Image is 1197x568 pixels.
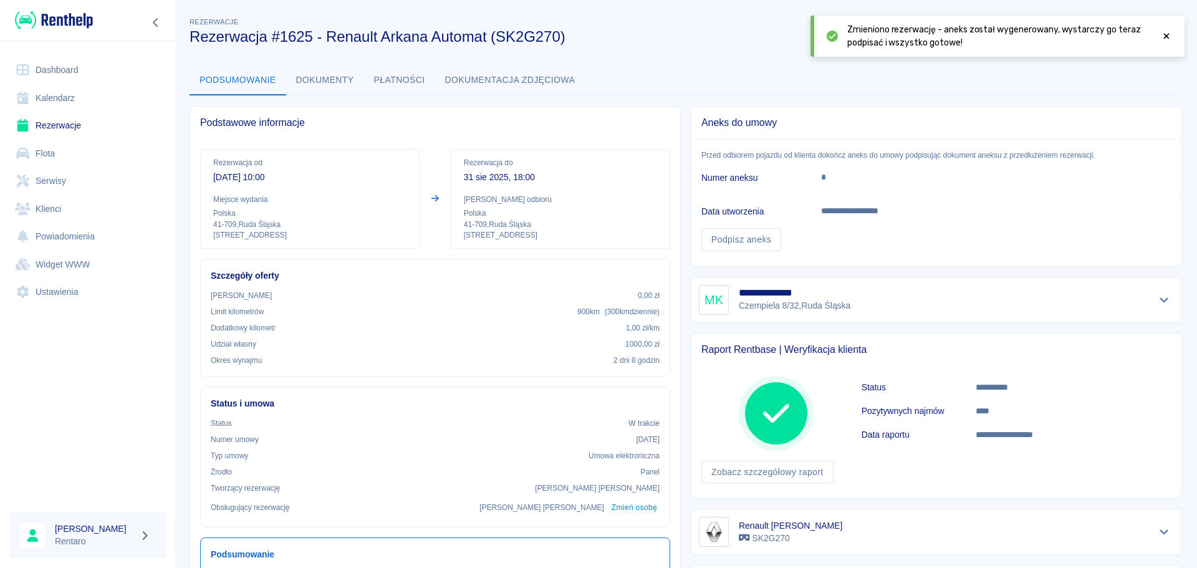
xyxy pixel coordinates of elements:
[464,208,657,219] p: Polska
[10,167,165,195] a: Serwisy
[613,355,660,366] p: 2 dni 8 godzin
[479,502,604,513] p: [PERSON_NAME] [PERSON_NAME]
[10,278,165,306] a: Ustawienia
[1154,291,1175,309] button: Pokaż szczegóły
[464,157,657,168] p: Rezerwacja do
[464,230,657,241] p: [STREET_ADDRESS]
[691,150,1181,161] p: Przed odbiorem pojazdu od klienta dokończ aneks do umowy podpisując dokument aneksu z przedłużeni...
[701,117,1171,129] span: Aneks do umowy
[213,219,406,230] p: 41-709 , Ruda Śląska
[464,171,657,184] p: 31 sie 2025, 18:00
[211,339,256,350] p: Udział własny
[190,18,238,26] span: Rezerwacje
[699,285,729,315] div: MK
[211,290,272,301] p: [PERSON_NAME]
[628,418,660,429] p: W trakcie
[211,450,248,461] p: Typ umowy
[211,322,276,334] p: Dodatkowy kilometr
[10,84,165,112] a: Kalendarz
[862,381,976,393] h6: Status
[701,461,834,484] a: Zobacz szczegółowy raport
[211,466,232,478] p: Żrodło
[190,28,1067,46] h3: Rezerwacja #1625 - Renault Arkana Automat (SK2G270)
[10,10,93,31] a: Renthelp logo
[847,23,1151,49] span: Zmieniono rezerwację - aneks został wygenerowany, wystarczy go teraz podpisać i wszystko gotowe!
[213,194,406,205] p: Miejsce wydania
[10,56,165,84] a: Dashboard
[862,428,976,441] h6: Data raportu
[625,339,660,350] p: 1000,00 zł
[211,548,660,561] h6: Podsumowanie
[435,65,585,95] button: Dokumentacja zdjęciowa
[55,535,135,548] p: Rentaro
[211,502,290,513] p: Obsługujący rezerwację
[10,195,165,223] a: Klienci
[701,519,726,544] img: Image
[211,418,232,429] p: Status
[636,434,660,445] p: [DATE]
[701,228,781,251] a: Podpisz aneks
[641,466,660,478] p: Panel
[211,434,259,445] p: Numer umowy
[213,171,406,184] p: [DATE] 10:00
[464,219,657,230] p: 41-709 , Ruda Śląska
[739,532,842,545] p: SK2G270
[10,140,165,168] a: Flota
[211,355,262,366] p: Okres wynajmu
[211,306,264,317] p: Limit kilometrów
[577,306,660,317] p: 900 km
[10,223,165,251] a: Powiadomienia
[464,194,657,205] p: [PERSON_NAME] odbioru
[701,344,1171,356] span: Raport Rentbase | Weryfikacja klienta
[609,499,660,517] button: Zmień osobę
[190,65,286,95] button: Podsumowanie
[739,519,842,532] h6: Renault [PERSON_NAME]
[10,112,165,140] a: Rezerwacje
[605,307,660,316] span: ( 300 km dziennie )
[213,208,406,219] p: Polska
[55,522,135,535] h6: [PERSON_NAME]
[535,483,660,494] p: [PERSON_NAME] [PERSON_NAME]
[213,230,406,241] p: [STREET_ADDRESS]
[701,171,801,184] h6: Numer aneksu
[15,10,93,31] img: Renthelp logo
[626,322,660,334] p: 1,00 zł /km
[211,397,660,410] h6: Status i umowa
[862,405,976,417] h6: Pozytywnych najmów
[213,157,406,168] p: Rezerwacja od
[589,450,660,461] p: Umowa elektroniczna
[211,269,660,282] h6: Szczegóły oferty
[638,290,660,301] p: 0,00 zł
[364,65,435,95] button: Płatności
[739,299,853,312] p: Czempiela 8/32 , Ruda Śląska
[10,251,165,279] a: Widget WWW
[286,65,364,95] button: Dokumenty
[147,14,165,31] button: Zwiń nawigację
[211,483,280,494] p: Tworzący rezerwację
[200,117,670,129] span: Podstawowe informacje
[1154,523,1175,541] button: Pokaż szczegóły
[701,205,801,218] h6: Data utworzenia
